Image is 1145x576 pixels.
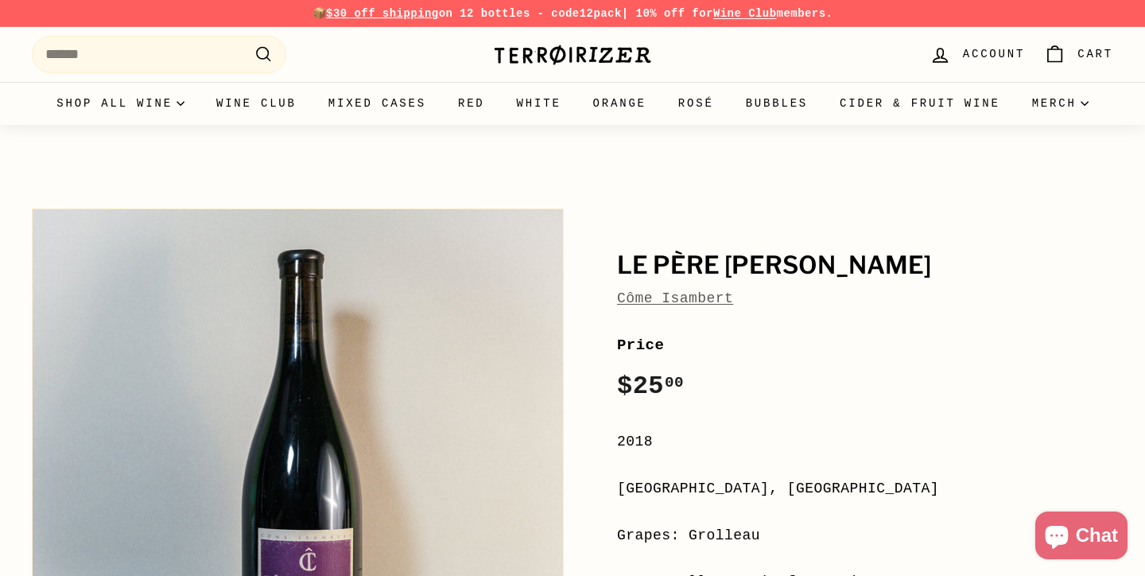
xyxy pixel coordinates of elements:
[501,82,577,125] a: White
[577,82,662,125] a: Orange
[1030,512,1132,563] inbox-online-store-chat: Shopify online store chat
[1034,31,1123,78] a: Cart
[617,477,1113,500] div: [GEOGRAPHIC_DATA], [GEOGRAPHIC_DATA]
[32,5,1113,22] p: 📦 on 12 bottles - code | 10% off for members.
[1077,45,1113,63] span: Cart
[662,82,730,125] a: Rosé
[617,430,1113,453] div: 2018
[1016,82,1104,125] summary: Merch
[730,82,824,125] a: Bubbles
[824,82,1016,125] a: Cider & Fruit Wine
[312,82,442,125] a: Mixed Cases
[920,31,1034,78] a: Account
[200,82,312,125] a: Wine Club
[580,7,622,20] strong: 12pack
[617,372,684,401] span: $25
[617,252,1113,279] h1: Le Père [PERSON_NAME]
[617,290,733,306] a: Côme Isambert
[617,333,1113,357] label: Price
[442,82,501,125] a: Red
[41,82,200,125] summary: Shop all wine
[713,7,777,20] a: Wine Club
[326,7,439,20] span: $30 off shipping
[617,524,1113,547] div: Grapes: Grolleau
[665,374,684,391] sup: 00
[963,45,1025,63] span: Account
